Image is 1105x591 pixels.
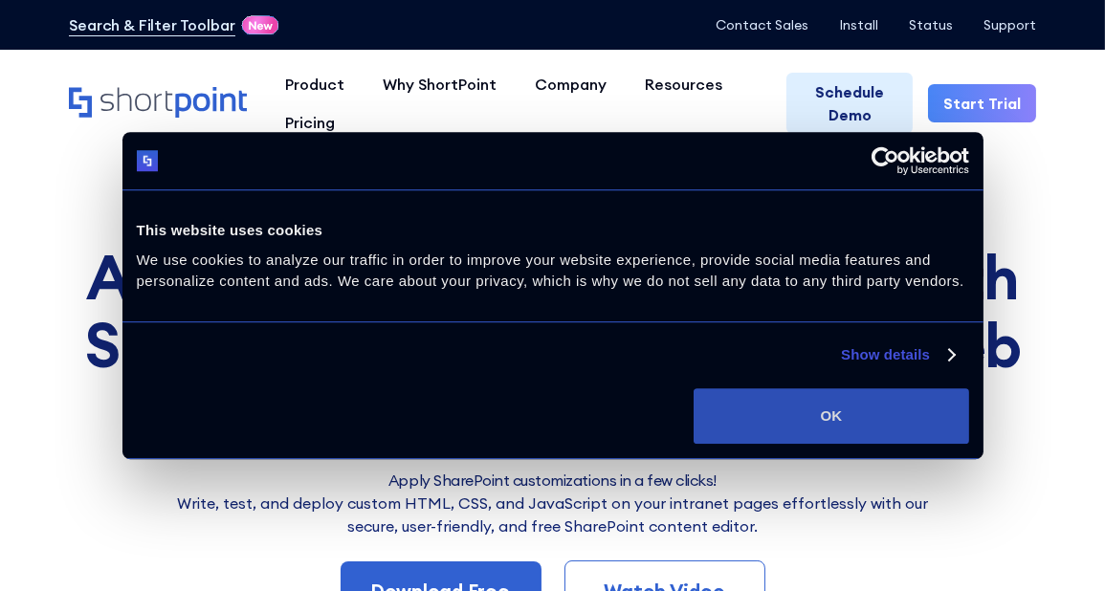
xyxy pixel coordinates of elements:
[535,73,607,96] div: Company
[983,17,1036,33] a: Support
[928,84,1036,122] a: Start Trial
[69,244,1036,446] h1: Add with ShortPoint's Free Code Editor Web Part
[285,111,335,134] div: Pricing
[839,17,878,33] a: Install
[626,65,741,103] a: Resources
[909,17,953,33] a: Status
[516,65,626,103] a: Company
[137,252,964,290] span: We use cookies to analyze our traffic in order to improve your website experience, provide social...
[1009,499,1105,591] iframe: Chat Widget
[266,65,364,103] a: Product
[137,219,969,242] div: This website uses cookies
[166,492,940,537] p: Write, test, and deploy custom HTML, CSS, and JavaScript on your intranet pages effortlessly wi﻿t...
[802,146,969,175] a: Usercentrics Cookiebot - opens in a new window
[786,73,913,134] a: Schedule Demo
[645,73,722,96] div: Resources
[716,17,808,33] a: Contact Sales
[69,204,1036,217] h1: BEST SHAREPOINT CODE EDITOR
[137,150,159,172] img: logo
[364,65,516,103] a: Why ShortPoint
[285,73,344,96] div: Product
[69,13,234,36] a: Search & Filter Toolbar
[694,388,968,444] button: OK
[266,103,354,142] a: Pricing
[166,469,940,492] h2: Apply SharePoint customizations in a few clicks!
[841,343,954,366] a: Show details
[69,87,247,120] a: Home
[383,73,497,96] div: Why ShortPoint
